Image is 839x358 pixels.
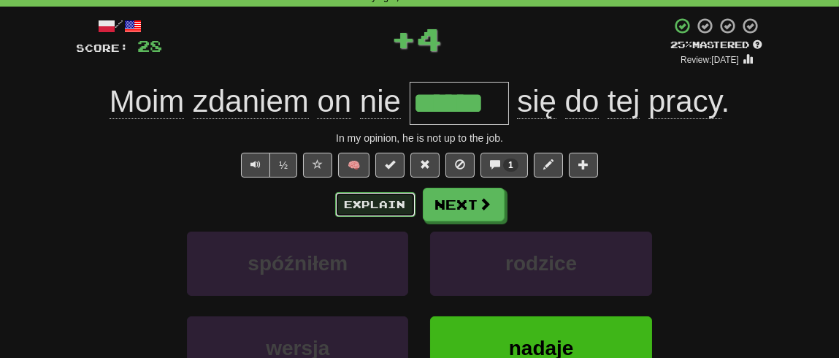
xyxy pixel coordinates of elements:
button: ½ [269,153,297,178]
button: spóźniłem [187,232,408,295]
button: Next [423,188,505,221]
span: on [317,84,351,119]
div: / [77,17,163,35]
button: Set this sentence to 100% Mastered (alt+m) [375,153,405,178]
span: + [391,17,417,61]
button: 1 [480,153,528,178]
span: nie [360,84,401,119]
button: Add to collection (alt+a) [569,153,598,178]
span: zdaniem [193,84,309,119]
span: 4 [417,20,443,57]
div: Mastered [671,39,763,52]
div: In my opinion, he is not up to the job. [77,131,763,145]
button: 🧠 [338,153,369,178]
button: Edit sentence (alt+d) [534,153,563,178]
span: się [517,84,556,119]
span: rodzice [505,252,577,275]
button: Favorite sentence (alt+f) [303,153,332,178]
span: . [509,84,730,119]
span: 28 [138,37,163,55]
button: Ignore sentence (alt+i) [445,153,475,178]
span: Score: [77,42,129,54]
button: Play sentence audio (ctl+space) [241,153,270,178]
span: 25 % [671,39,693,50]
span: do [565,84,599,119]
span: tej [608,84,640,119]
span: spóźniłem [248,252,348,275]
small: Review: [DATE] [681,55,739,65]
button: Explain [335,192,415,217]
span: 1 [508,160,513,170]
span: pracy [648,84,721,119]
div: Text-to-speech controls [238,153,297,178]
button: Reset to 0% Mastered (alt+r) [410,153,440,178]
button: rodzice [430,232,651,295]
span: Moim [110,84,185,119]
